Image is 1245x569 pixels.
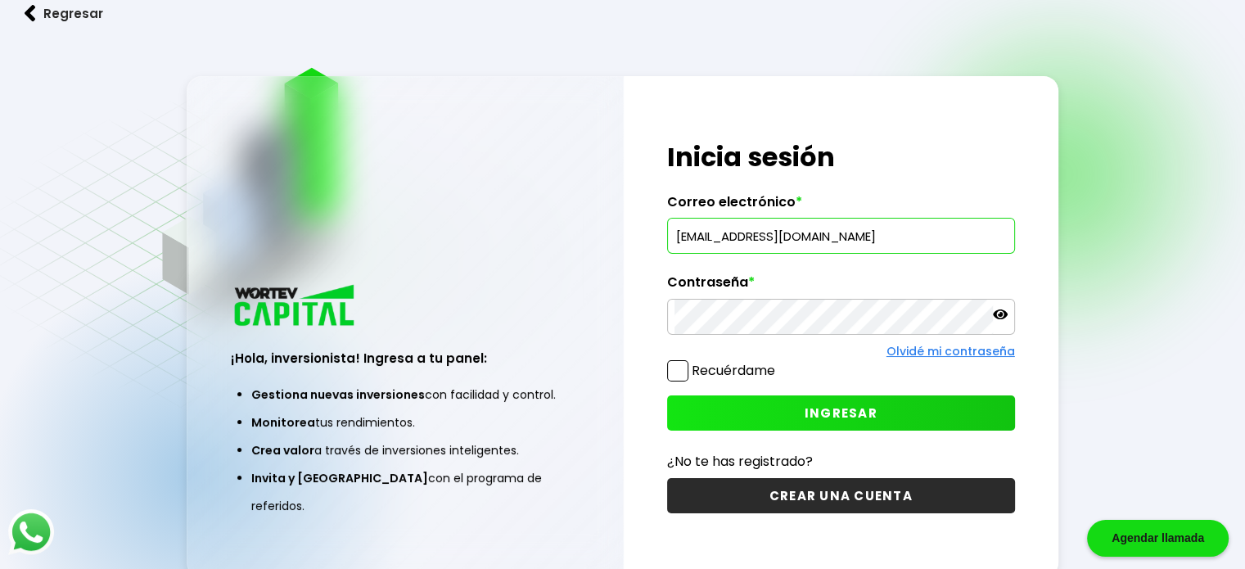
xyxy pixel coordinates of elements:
[8,509,54,555] img: logos_whatsapp-icon.242b2217.svg
[251,381,558,409] li: con facilidad y control.
[667,395,1015,431] button: INGRESAR
[667,451,1015,513] a: ¿No te has registrado?CREAR UNA CUENTA
[667,478,1015,513] button: CREAR UNA CUENTA
[805,404,877,422] span: INGRESAR
[1087,520,1229,557] div: Agendar llamada
[25,5,36,22] img: flecha izquierda
[251,464,558,520] li: con el programa de referidos.
[231,282,360,331] img: logo_wortev_capital
[667,274,1015,299] label: Contraseña
[251,386,425,403] span: Gestiona nuevas inversiones
[251,414,315,431] span: Monitorea
[251,470,428,486] span: Invita y [GEOGRAPHIC_DATA]
[251,409,558,436] li: tus rendimientos.
[251,436,558,464] li: a través de inversiones inteligentes.
[251,442,314,458] span: Crea valor
[886,343,1015,359] a: Olvidé mi contraseña
[667,451,1015,472] p: ¿No te has registrado?
[667,138,1015,177] h1: Inicia sesión
[674,219,1008,253] input: hola@wortev.capital
[231,349,579,368] h3: ¡Hola, inversionista! Ingresa a tu panel:
[692,361,775,380] label: Recuérdame
[667,194,1015,219] label: Correo electrónico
